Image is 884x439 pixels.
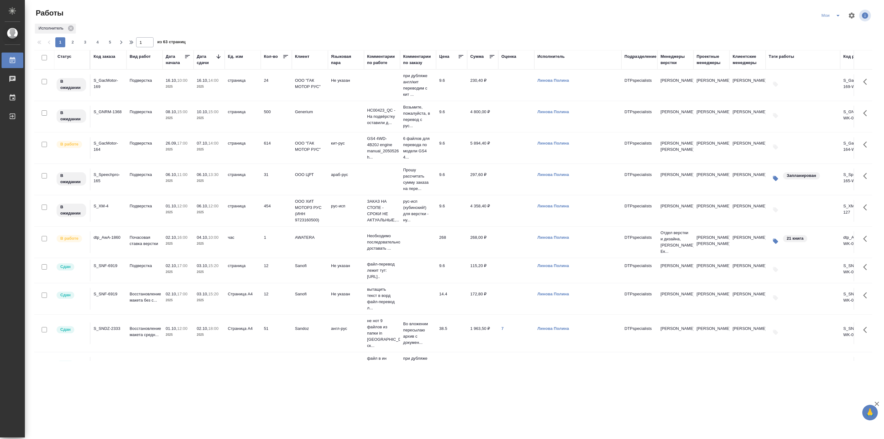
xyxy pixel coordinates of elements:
p: 2025 [166,146,191,153]
div: Дата сдачи [197,53,215,66]
td: Не указан [328,74,364,96]
td: DTPspecialists [621,288,657,310]
p: 2025 [166,241,191,247]
p: 10:30 [177,361,187,365]
td: [PERSON_NAME] [730,169,766,190]
p: ООО ХИТ МОТОРЗ РУС (ИНН 9723160500) [295,198,325,223]
p: 2025 [166,178,191,184]
div: S_SNF-6919 [94,291,123,297]
div: Ед. изм [228,53,243,60]
p: 2025 [197,297,222,303]
p: 17:00 [177,263,187,268]
button: 🙏 [862,405,878,420]
p: 02.10, [166,263,177,268]
td: 9.6 [436,137,467,159]
p: В ожидании [60,78,82,91]
p: Подверстка [130,140,159,146]
p: 2025 [166,115,191,121]
button: Здесь прячутся важные кнопки [859,322,874,337]
span: Работы [34,8,63,18]
a: Линова Полина [537,263,569,268]
p: 02.10, [166,292,177,296]
p: [PERSON_NAME], [PERSON_NAME] [697,234,726,247]
p: Необходимо последовательно доставать ... [367,233,397,252]
div: Комментарии по работе [367,53,397,66]
p: [PERSON_NAME] [661,109,690,115]
p: файл-перевод лежит тут: [URL].. [367,261,397,280]
p: OOO ЦРТ [295,172,325,178]
p: 18:00 [208,326,219,331]
div: 21 книга [782,234,808,243]
p: 2025 [166,297,191,303]
p: 11:00 [177,172,187,177]
p: 16.10, [166,78,177,83]
td: [PERSON_NAME] [730,231,766,253]
a: Линова Полина [537,78,569,83]
td: [PERSON_NAME] [730,357,766,379]
p: файл в ин картинки и скрины интерфе... [367,355,397,380]
td: DTPspecialists [621,106,657,127]
p: ЗАКАЗ НА СТОПЕ - СРОКИ НЕ АКТУАЛЬНЫЕ,... [367,198,397,223]
button: Добавить тэги [769,140,782,154]
button: 4 [93,37,103,47]
p: ООО "ГАК МОТОР РУС" [295,360,325,372]
span: из 63 страниц [157,38,186,47]
p: 21 книга [787,235,803,242]
p: 2025 [166,209,191,215]
td: [PERSON_NAME] [693,357,730,379]
p: 16.10, [197,78,208,83]
div: Код работы [843,53,867,60]
td: [PERSON_NAME] [730,137,766,159]
p: Sanofi [295,291,325,297]
p: 10:00 [177,78,187,83]
p: 03.10, [197,263,208,268]
td: Не указан [328,357,364,379]
p: Прошу рассчитать сумму заказа на пере... [403,167,433,192]
p: [PERSON_NAME] [661,263,690,269]
p: Сдан [60,292,71,298]
td: 14.4 [436,288,467,310]
p: ООО "ГАК МОТОР РУС" [295,77,325,90]
div: Клиентские менеджеры [733,53,762,66]
button: Добавить тэги [769,263,782,276]
div: S_GNRM-1368 [94,109,123,115]
td: араб-рус [328,169,364,190]
p: ООО "ГАК МОТОР РУС" [295,140,325,153]
p: 10.10, [197,109,208,114]
td: 9.6 [436,169,467,190]
p: Сдан [60,326,71,333]
p: 2025 [197,178,222,184]
td: страница [225,200,261,222]
td: 500 [261,106,292,127]
p: рус-исп (кубинский!) для верстки - ну... [403,198,433,223]
div: Запланирован [782,172,821,180]
div: Исполнитель [35,24,76,34]
td: S_GacMotor-169-WK-008 [840,74,876,96]
p: Отдел верстки и дизайна, [PERSON_NAME] Ек... [661,230,690,255]
td: Страница А4 [225,357,261,379]
td: кит-рус [328,137,364,159]
a: Линова Полина [537,109,569,114]
td: dtp_AwA-1860-WK-003 [840,231,876,253]
button: Изменить тэги [769,172,782,185]
div: Оценка [501,53,516,60]
p: Sandoz [295,326,325,332]
button: Изменить тэги [769,234,782,248]
p: 17:00 [177,141,187,146]
td: DTPspecialists [621,74,657,96]
p: 17:00 [208,361,219,365]
td: англ-рус [328,322,364,344]
td: DTPspecialists [621,200,657,222]
div: Исполнитель выполняет работу [56,234,87,243]
td: 9.6 [436,260,467,281]
div: Тэги работы [769,53,794,60]
td: 4 800,00 ₽ [467,106,498,127]
td: 4 358,40 ₽ [467,200,498,222]
p: Исполнитель [39,25,66,31]
p: 2025 [197,146,222,153]
p: Подверстка [130,172,159,178]
div: Менеджер проверил работу исполнителя, передает ее на следующий этап [56,263,87,271]
p: не нот 9 файлов из папки in [GEOGRAPHIC_DATA] ск... [367,318,397,349]
p: 01.10, [166,326,177,331]
p: В ожидании [60,173,82,185]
